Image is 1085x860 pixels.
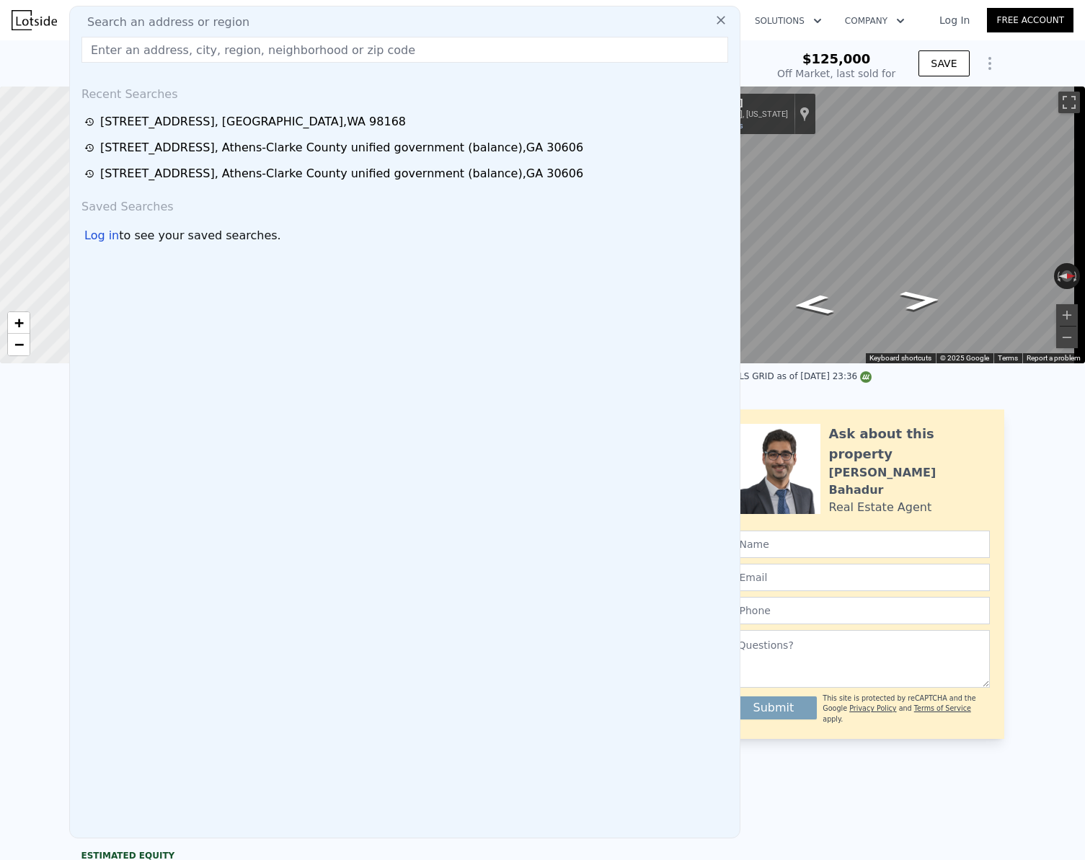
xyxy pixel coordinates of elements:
[823,693,989,724] div: This site is protected by reCAPTCHA and the Google and apply.
[660,87,1085,363] div: Map
[730,696,818,719] button: Submit
[849,704,896,712] a: Privacy Policy
[1056,327,1078,348] button: Zoom out
[776,290,851,319] path: Go South, 1st Ave S
[833,8,916,34] button: Company
[100,113,406,130] div: [STREET_ADDRESS] , [GEOGRAPHIC_DATA] , WA 98168
[660,87,1085,363] div: Street View
[1054,270,1080,282] button: Reset the view
[940,354,989,362] span: © 2025 Google
[975,49,1004,78] button: Show Options
[1073,263,1081,289] button: Rotate clockwise
[76,74,734,109] div: Recent Searches
[829,424,990,464] div: Ask about this property
[84,227,119,244] div: Log in
[998,354,1018,362] a: Terms
[829,499,932,516] div: Real Estate Agent
[918,50,969,76] button: SAVE
[12,10,57,30] img: Lotside
[84,139,730,156] a: [STREET_ADDRESS], Athens-Clarke County unified government (balance),GA 30606
[84,113,730,130] a: [STREET_ADDRESS], [GEOGRAPHIC_DATA],WA 98168
[1027,354,1081,362] a: Report a problem
[76,187,734,221] div: Saved Searches
[730,597,990,624] input: Phone
[8,334,30,355] a: Zoom out
[922,13,987,27] a: Log In
[1054,263,1062,289] button: Rotate counterclockwise
[81,37,728,63] input: Enter an address, city, region, neighborhood or zip code
[1056,304,1078,326] button: Zoom in
[860,371,872,383] img: NWMLS Logo
[730,564,990,591] input: Email
[119,227,280,244] span: to see your saved searches.
[14,335,24,353] span: −
[882,285,958,316] path: Go North, 1st Ave S
[987,8,1073,32] a: Free Account
[14,314,24,332] span: +
[777,66,895,81] div: Off Market, last sold for
[869,353,931,363] button: Keyboard shortcuts
[84,165,730,182] a: [STREET_ADDRESS], Athens-Clarke County unified government (balance),GA 30606
[802,51,871,66] span: $125,000
[100,165,583,182] div: [STREET_ADDRESS] , Athens-Clarke County unified government (balance) , GA 30606
[743,8,833,34] button: Solutions
[100,139,583,156] div: [STREET_ADDRESS] , Athens-Clarke County unified government (balance) , GA 30606
[76,14,249,31] span: Search an address or region
[914,704,971,712] a: Terms of Service
[800,106,810,122] a: Show location on map
[1058,92,1080,113] button: Toggle fullscreen view
[829,464,990,499] div: [PERSON_NAME] Bahadur
[8,312,30,334] a: Zoom in
[730,531,990,558] input: Name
